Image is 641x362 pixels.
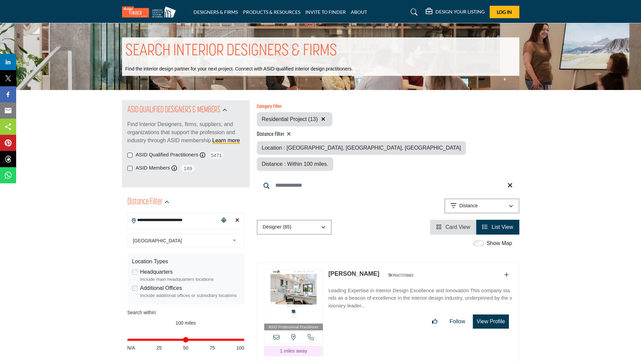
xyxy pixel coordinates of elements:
label: Headquarters [140,268,173,276]
li: List View [476,220,519,235]
div: Include main headquarters locations [140,276,240,283]
a: ABOUT [351,9,367,15]
img: Mary Petron [264,270,323,324]
a: DESIGNERS & FIRMS [193,9,238,15]
a: View List [482,224,513,230]
span: 1 miles away [280,348,307,354]
div: Location Types [132,258,240,266]
label: ASID Members [136,164,170,172]
span: Log In [497,9,512,15]
p: Distance [459,203,478,209]
div: Search within: [127,309,244,316]
button: Follow [445,315,469,328]
label: Additional Offices [140,284,182,292]
a: Learn more [212,138,240,143]
span: ASID Professional Practitioner [269,324,318,330]
p: Mary Petron [328,269,379,278]
a: ASID Professional Practitioner [264,270,323,331]
a: View Card [436,224,470,230]
input: Search Location [128,214,219,227]
span: N/A [127,344,135,352]
span: 50 [183,344,188,352]
a: Add To List [504,272,509,278]
span: [GEOGRAPHIC_DATA] [133,237,230,245]
p: Leading Expertise in Interior Design Excellence and Innovation This company stands as a beacon of... [328,287,512,310]
button: Distance [445,199,519,213]
span: List View [492,224,513,230]
li: Card View [430,220,476,235]
span: 25 [156,344,162,352]
div: Include additional offices or subsidiary locations [140,292,240,299]
a: [PERSON_NAME] [328,270,379,277]
button: Log In [490,6,519,18]
label: ASID Qualified Practitioners [136,151,199,159]
button: View Profile [473,314,509,329]
a: Leading Expertise in Interior Design Excellence and Innovation This company stands as a beacon of... [328,283,512,310]
button: Like listing [428,315,442,328]
span: Distance : Within 100 miles. [262,161,328,167]
p: Designer (85) [263,224,292,231]
a: Search [404,7,422,18]
h5: DESIGN YOUR LISTING [435,9,485,15]
h2: Distance Filter [127,196,162,208]
img: ASID Qualified Practitioners Badge Icon [386,271,416,279]
input: ASID Members checkbox [127,166,132,171]
div: Clear search location [232,213,242,228]
p: Find Interior Designers, firms, suppliers, and organizations that support the profession and indu... [127,120,244,145]
h4: Distance Filter [257,131,519,138]
h1: SEARCH INTERIOR DESIGNERS & FIRMS [125,41,337,62]
span: 75 [210,344,215,352]
h6: Category Filter [257,104,333,110]
label: Show Map [487,239,512,247]
div: Choose your current location [219,213,229,228]
button: Designer (85) [257,220,332,235]
h2: ASID QUALIFIED DESIGNERS & MEMBERS [127,104,220,116]
p: Find the interior design partner for your next project. Connect with ASID-qualified interior desi... [125,66,353,72]
img: Site Logo [122,6,179,18]
a: PRODUCTS & RESOURCES [243,9,300,15]
span: Residential Project (13) [262,116,318,122]
span: 100 miles [176,320,196,326]
span: 189 [180,164,195,173]
span: 100 [236,344,244,352]
div: DESIGN YOUR LISTING [426,8,485,16]
span: Location : [GEOGRAPHIC_DATA], [GEOGRAPHIC_DATA], [GEOGRAPHIC_DATA] [262,145,461,151]
span: Card View [446,224,470,230]
span: 5471 [209,151,224,159]
a: INVITE TO FINDER [305,9,346,15]
input: Search Keyword [257,177,519,193]
input: ASID Qualified Practitioners checkbox [127,153,132,158]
